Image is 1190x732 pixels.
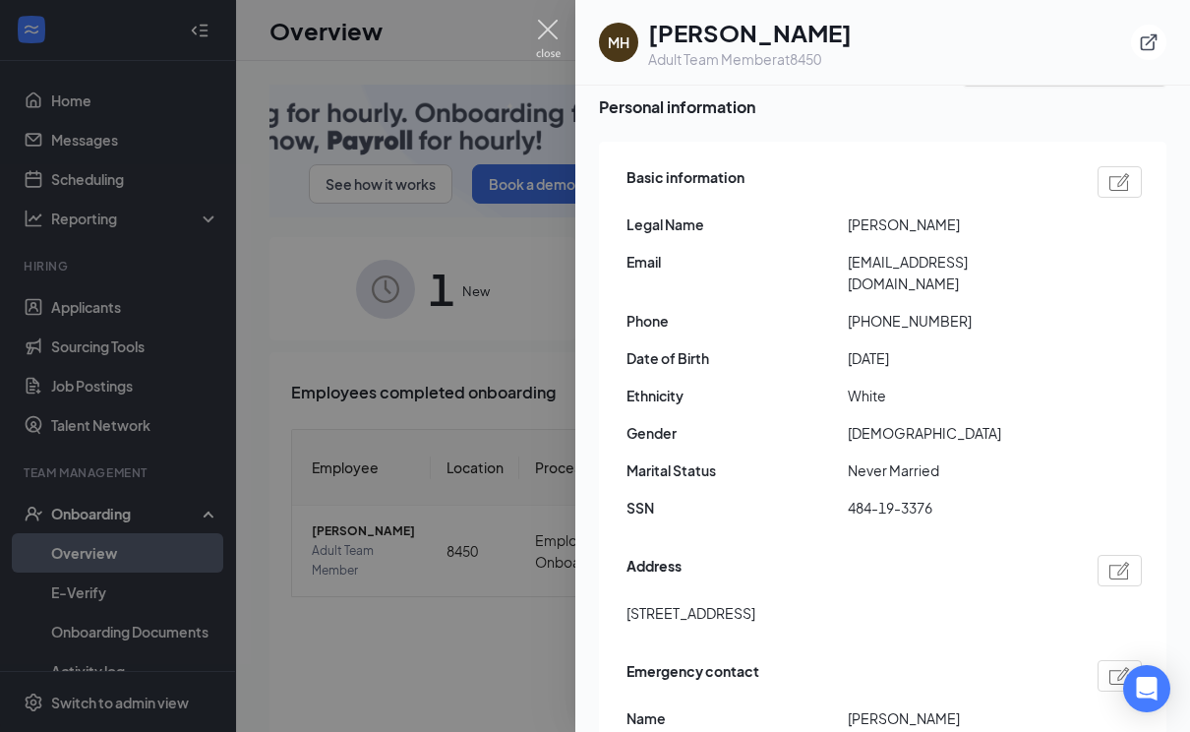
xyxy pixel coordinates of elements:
[648,49,852,69] div: Adult Team Member at 8450
[648,16,852,49] h1: [PERSON_NAME]
[1123,665,1170,712] div: Open Intercom Messenger
[848,347,1069,369] span: [DATE]
[626,385,848,406] span: Ethnicity
[848,459,1069,481] span: Never Married
[848,251,1069,294] span: [EMAIL_ADDRESS][DOMAIN_NAME]
[848,385,1069,406] span: White
[626,166,744,198] span: Basic information
[1131,25,1166,60] button: ExternalLink
[848,497,1069,518] span: 484-19-3376
[626,555,682,586] span: Address
[626,251,848,273] span: Email
[626,497,848,518] span: SSN
[608,32,629,52] div: MH
[626,347,848,369] span: Date of Birth
[599,94,1166,119] span: Personal information
[626,707,848,729] span: Name
[848,213,1069,235] span: [PERSON_NAME]
[626,422,848,444] span: Gender
[848,310,1069,332] span: [PHONE_NUMBER]
[626,602,755,624] span: [STREET_ADDRESS]
[1139,32,1159,52] svg: ExternalLink
[626,459,848,481] span: Marital Status
[848,707,1069,729] span: [PERSON_NAME]
[626,213,848,235] span: Legal Name
[626,660,759,692] span: Emergency contact
[848,422,1069,444] span: [DEMOGRAPHIC_DATA]
[626,310,848,332] span: Phone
